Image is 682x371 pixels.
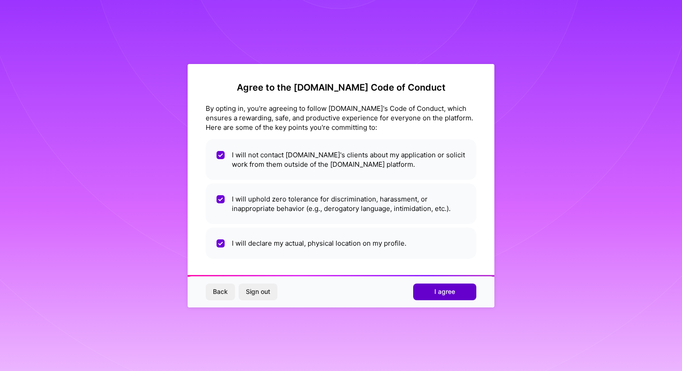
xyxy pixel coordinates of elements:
[206,183,476,224] li: I will uphold zero tolerance for discrimination, harassment, or inappropriate behavior (e.g., der...
[206,82,476,93] h2: Agree to the [DOMAIN_NAME] Code of Conduct
[434,287,455,296] span: I agree
[206,228,476,259] li: I will declare my actual, physical location on my profile.
[206,284,235,300] button: Back
[206,139,476,180] li: I will not contact [DOMAIN_NAME]'s clients about my application or solicit work from them outside...
[246,287,270,296] span: Sign out
[206,104,476,132] div: By opting in, you're agreeing to follow [DOMAIN_NAME]'s Code of Conduct, which ensures a rewardin...
[213,287,228,296] span: Back
[239,284,277,300] button: Sign out
[413,284,476,300] button: I agree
